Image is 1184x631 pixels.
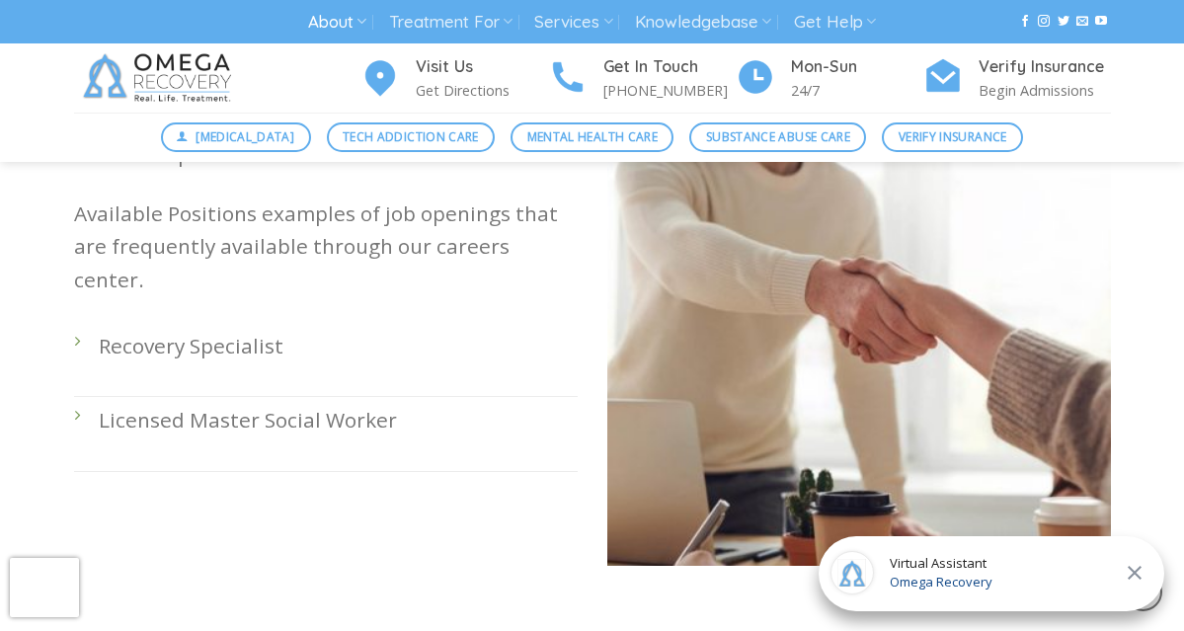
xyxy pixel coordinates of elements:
span: Mental Health Care [527,127,658,146]
img: Omega Recovery [74,43,247,113]
p: [PHONE_NUMBER] [603,79,736,102]
h4: Verify Insurance [979,54,1111,80]
a: Visit Us Get Directions [360,54,548,103]
a: Get Help [794,4,876,40]
a: Verify Insurance Begin Admissions [923,54,1111,103]
h4: Mon-Sun [791,54,923,80]
a: About [308,4,366,40]
a: Substance Abuse Care [689,122,866,152]
p: Licensed Master Social Worker [99,404,578,436]
a: [MEDICAL_DATA] [161,122,311,152]
p: Available Positions examples of job openings that are frequently available through our careers ce... [74,197,578,296]
a: Tech Addiction Care [327,122,496,152]
a: Follow on YouTube [1095,15,1107,29]
span: [MEDICAL_DATA] [196,127,294,146]
a: Treatment For [389,4,513,40]
p: Begin Admissions [979,79,1111,102]
h4: Get In Touch [603,54,736,80]
span: Tech Addiction Care [343,127,479,146]
a: Send us an email [1076,15,1088,29]
p: 24/7 [791,79,923,102]
a: Get In Touch [PHONE_NUMBER] [548,54,736,103]
a: Services [534,4,612,40]
a: Follow on Facebook [1019,15,1031,29]
a: Verify Insurance [882,122,1023,152]
a: Follow on Instagram [1038,15,1050,29]
a: Follow on Twitter [1058,15,1069,29]
h4: Visit Us [416,54,548,80]
p: Recovery Specialist [99,330,578,362]
a: Mental Health Care [511,122,673,152]
a: Knowledgebase [635,4,771,40]
span: Substance Abuse Care [706,127,850,146]
p: Get Directions [416,79,548,102]
span: Verify Insurance [899,127,1007,146]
